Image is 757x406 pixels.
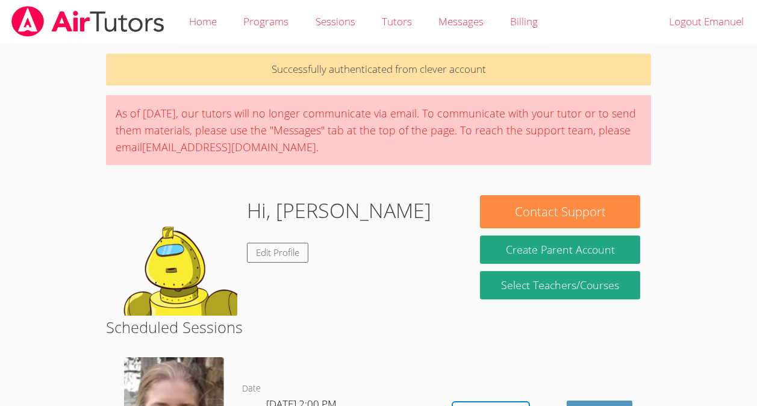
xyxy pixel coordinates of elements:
dt: Date [242,381,261,396]
button: Contact Support [480,195,640,228]
img: default.png [117,195,237,316]
div: As of [DATE], our tutors will no longer communicate via email. To communicate with your tutor or ... [106,95,651,165]
p: Successfully authenticated from clever account [106,54,651,86]
img: airtutors_banner-c4298cdbf04f3fff15de1276eac7730deb9818008684d7c2e4769d2f7ddbe033.png [10,6,166,37]
h2: Scheduled Sessions [106,316,651,339]
a: Select Teachers/Courses [480,271,640,299]
span: Messages [438,14,484,28]
button: Create Parent Account [480,236,640,264]
a: Edit Profile [247,243,308,263]
h1: Hi, [PERSON_NAME] [247,195,431,226]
